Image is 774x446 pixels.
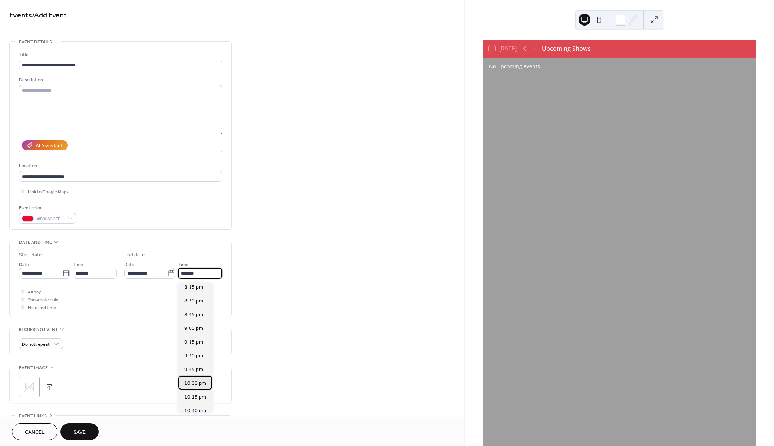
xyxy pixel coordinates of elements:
[184,393,206,401] span: 10:15 pm
[60,423,99,440] button: Save
[184,407,206,415] span: 10:30 pm
[22,340,50,349] span: Do not repeat
[184,352,203,360] span: 9:30 pm
[19,76,221,84] div: Description
[19,377,40,397] div: ;
[73,429,86,436] span: Save
[25,429,45,436] span: Cancel
[28,188,69,196] span: Link to Google Maps
[19,162,221,170] div: Location
[19,364,48,372] span: Event image
[37,215,64,223] span: #F0082CFF
[184,283,203,291] span: 8:15 pm
[184,311,203,319] span: 8:45 pm
[124,261,134,269] span: Date
[22,140,68,150] button: AI Assistant
[184,325,203,332] span: 9:00 pm
[184,380,206,387] span: 10:00 pm
[36,142,63,150] div: AI Assistant
[32,8,67,23] span: / Add Event
[19,251,42,259] div: Start date
[184,338,203,346] span: 9:15 pm
[9,8,32,23] a: Events
[12,423,57,440] button: Cancel
[19,204,75,212] div: Event color
[124,251,145,259] div: End date
[19,38,52,46] span: Event details
[28,304,56,312] span: Hide end time
[19,326,58,334] span: Recurring event
[73,261,83,269] span: Time
[28,296,58,304] span: Show date only
[542,44,591,53] div: Upcoming Shows
[10,416,231,431] div: •••
[184,366,203,374] span: 9:45 pm
[184,297,203,305] span: 8:30 pm
[19,412,47,420] span: Event links
[178,261,188,269] span: Time
[489,62,750,70] div: No upcoming events
[19,239,52,246] span: Date and time
[28,288,41,296] span: All day
[19,51,221,59] div: Title
[19,261,29,269] span: Date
